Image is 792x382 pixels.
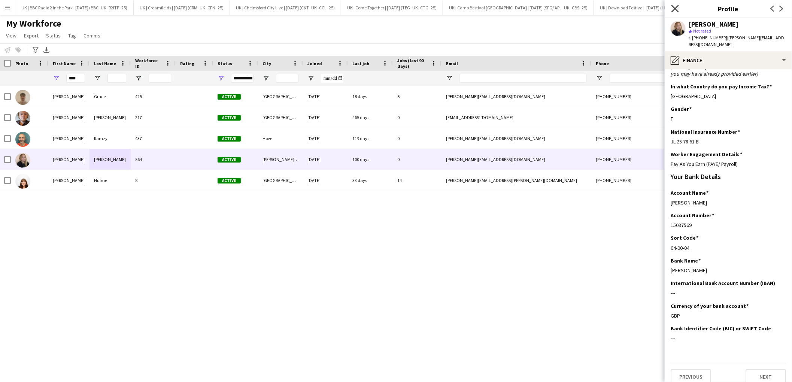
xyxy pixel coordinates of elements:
div: [PERSON_NAME] [89,107,131,128]
div: [PERSON_NAME][EMAIL_ADDRESS][DOMAIN_NAME] [441,128,591,149]
div: Hove [258,128,303,149]
div: F [671,115,786,122]
div: 33 days [348,170,393,191]
button: UK | Creamfields | [DATE] (CRM_UK_CFN_25) [134,0,230,15]
div: 15037569 [671,222,786,228]
div: 8 [131,170,176,191]
div: [PERSON_NAME][EMAIL_ADDRESS][DOMAIN_NAME] [441,149,591,170]
img: Alexandra Basford [15,153,30,168]
button: Open Filter Menu [596,75,603,82]
span: Tag [68,32,76,39]
span: t. [PHONE_NUMBER] [689,35,728,40]
h3: In what Country do you pay Income Tax? [671,83,772,90]
div: 100 days [348,149,393,170]
a: Status [43,31,64,40]
div: [DATE] [303,107,348,128]
a: Tag [65,31,79,40]
span: Active [218,136,241,142]
div: 217 [131,107,176,128]
div: [PERSON_NAME] [89,149,131,170]
a: Export [21,31,42,40]
div: [GEOGRAPHIC_DATA] [258,107,303,128]
div: [PERSON_NAME] [689,21,739,28]
div: 564 [131,149,176,170]
div: [PERSON_NAME][EMAIL_ADDRESS][DOMAIN_NAME] [441,86,591,107]
h3: Bank Identifier Code (BIC) or SWIFT Code [671,325,771,332]
div: Pay As You Earn (PAYE/ Payroll) [671,161,786,167]
div: [DATE] [303,170,348,191]
div: [GEOGRAPHIC_DATA] [258,170,303,191]
div: [EMAIL_ADDRESS][DOMAIN_NAME] [441,107,591,128]
input: City Filter Input [276,74,298,83]
span: Photo [15,61,28,66]
h3: National Insurance Number [671,128,740,135]
h3: International Bank Account Number (IBAN) [671,280,776,286]
div: [PERSON_NAME] [48,149,89,170]
input: Phone Filter Input [609,74,683,83]
app-action-btn: Advanced filters [31,45,40,54]
div: 5 [393,86,441,107]
h3: Your Bank Details [671,173,721,180]
div: 425 [131,86,176,107]
img: Alex Harris [15,111,30,126]
span: Active [218,157,241,163]
h3: Sort Code [671,234,698,241]
img: Alex Ramzy [15,132,30,147]
span: Active [218,178,241,184]
span: Last job [352,61,369,66]
span: Email [446,61,458,66]
div: --- [671,289,786,296]
button: Open Filter Menu [135,75,142,82]
a: View [3,31,19,40]
span: City [263,61,271,66]
h3: Bank Name [671,257,701,264]
img: Alexandra Hulme [15,174,30,189]
a: Comms [81,31,103,40]
div: GBP [671,312,786,319]
input: Email Filter Input [459,74,587,83]
span: | [PERSON_NAME][EMAIL_ADDRESS][DOMAIN_NAME] [689,35,785,47]
div: Hulme [89,170,131,191]
span: Jobs (last 90 days) [397,58,428,69]
div: [PERSON_NAME] [48,170,89,191]
div: [PERSON_NAME] [671,199,786,206]
div: [PHONE_NUMBER] [591,86,687,107]
span: My Workforce [6,18,61,29]
button: UK | Download Festival | [DATE] (LN_UK_DLF_25) [594,0,699,15]
h3: Account Number [671,212,714,219]
span: Comms [84,32,100,39]
button: Open Filter Menu [218,75,224,82]
button: Open Filter Menu [263,75,269,82]
div: 465 days [348,107,393,128]
h3: Gender [671,106,692,112]
div: [PERSON_NAME] [671,267,786,274]
span: First Name [53,61,76,66]
input: Joined Filter Input [321,74,343,83]
span: View [6,32,16,39]
img: Alex Grace [15,90,30,105]
span: Export [24,32,39,39]
h3: Profile [665,4,792,13]
div: [GEOGRAPHIC_DATA] [671,93,786,100]
span: Workforce ID [135,58,162,69]
span: Status [46,32,61,39]
div: 0 [393,107,441,128]
div: [PHONE_NUMBER] [591,128,687,149]
div: Grace [89,86,131,107]
span: Joined [307,61,322,66]
div: [DATE] [303,86,348,107]
button: UK | BBC Radio 2 in the Park | [DATE] (BBC_UK_R2ITP_25) [15,0,134,15]
span: Phone [596,61,609,66]
div: 437 [131,128,176,149]
div: JL 25 78 61 B [671,138,786,145]
div: [PERSON_NAME] Cluny [258,149,303,170]
span: Active [218,115,241,121]
span: Not rated [693,28,711,34]
div: 113 days [348,128,393,149]
span: Active [218,94,241,100]
div: [GEOGRAPHIC_DATA] [258,86,303,107]
div: [DATE] [303,128,348,149]
div: [PERSON_NAME] [48,86,89,107]
button: Open Filter Menu [446,75,453,82]
button: UK | Chelmsford City Live | [DATE] (C&T_UK_CCL_25) [230,0,341,15]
